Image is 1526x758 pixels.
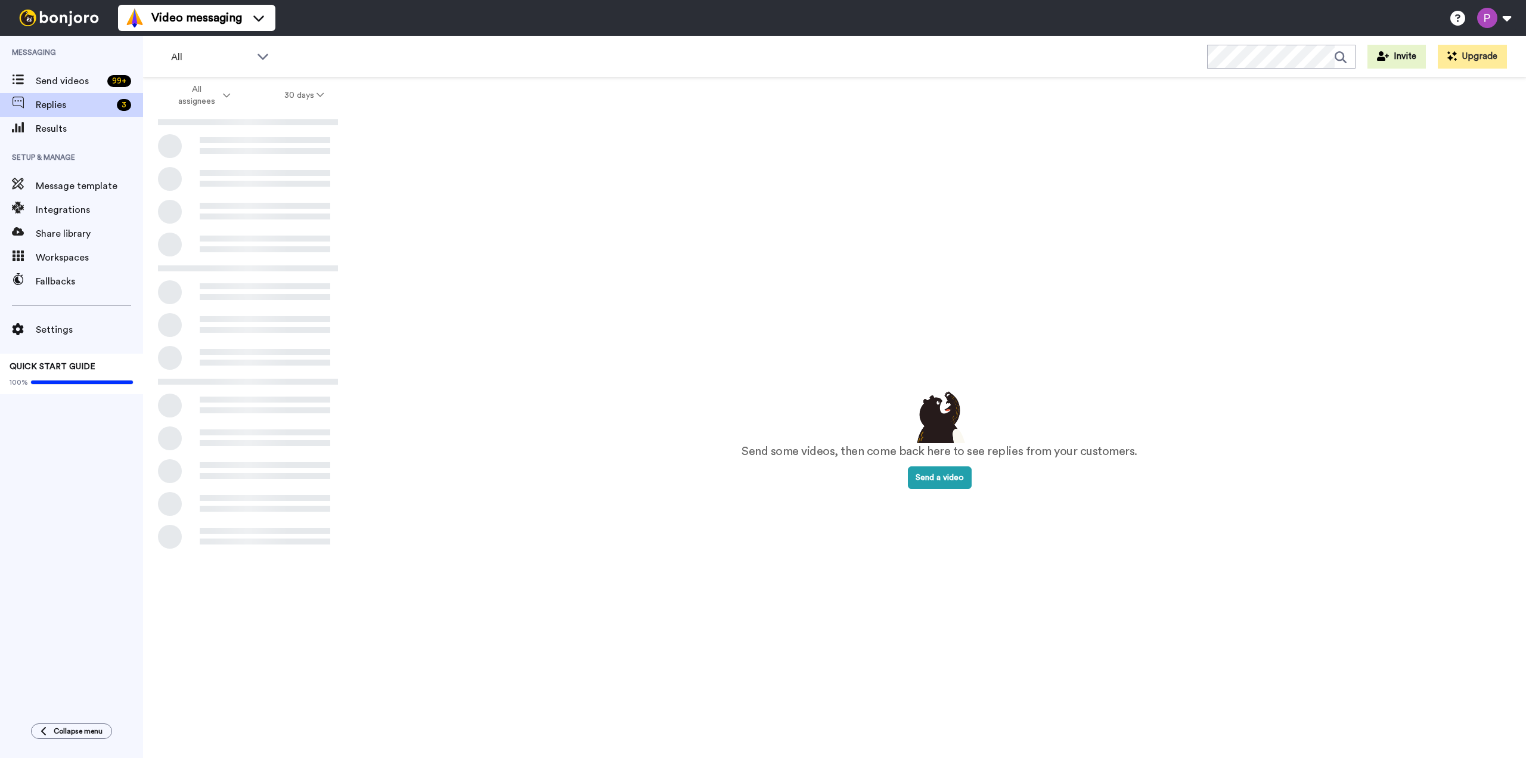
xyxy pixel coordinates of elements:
button: Invite [1367,45,1426,69]
button: Send a video [908,466,972,489]
span: Results [36,122,143,136]
span: Message template [36,179,143,193]
span: 100% [10,378,28,387]
p: Send some videos, then come back here to see replies from your customers. [742,443,1137,460]
span: Workspaces [36,250,143,265]
span: Share library [36,227,143,241]
img: vm-color.svg [125,8,144,27]
span: All [171,50,251,64]
button: Collapse menu [31,723,112,739]
span: Fallbacks [36,274,143,289]
button: 30 days [258,85,351,106]
div: 99 + [107,75,131,87]
span: Settings [36,323,143,337]
span: Collapse menu [54,726,103,736]
span: Replies [36,98,112,112]
span: All assignees [172,83,221,107]
img: bj-logo-header-white.svg [14,10,104,26]
span: Send videos [36,74,103,88]
span: Integrations [36,203,143,217]
span: QUICK START GUIDE [10,363,95,371]
div: 3 [117,99,131,111]
button: All assignees [145,79,258,112]
span: Video messaging [151,10,242,26]
img: results-emptystates.png [910,388,969,443]
a: Send a video [908,474,972,482]
button: Upgrade [1438,45,1507,69]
